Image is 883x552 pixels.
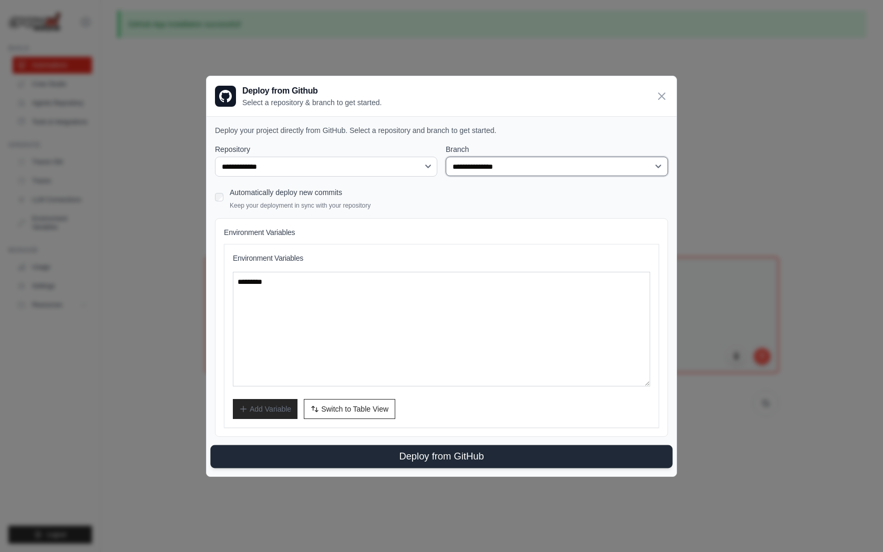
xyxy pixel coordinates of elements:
[224,227,659,238] h4: Environment Variables
[830,502,883,552] iframe: Chat Widget
[242,85,382,97] h3: Deploy from Github
[230,188,342,197] label: Automatically deploy new commits
[233,399,297,419] button: Add Variable
[215,144,437,155] label: Repository
[446,144,668,155] label: Branch
[230,201,371,210] p: Keep your deployment in sync with your repository
[233,253,650,263] h3: Environment Variables
[215,125,668,136] p: Deploy your project directly from GitHub. Select a repository and branch to get started.
[210,445,672,468] button: Deploy from GitHub
[304,399,395,419] button: Switch to Table View
[321,404,388,414] span: Switch to Table View
[242,97,382,108] p: Select a repository & branch to get started.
